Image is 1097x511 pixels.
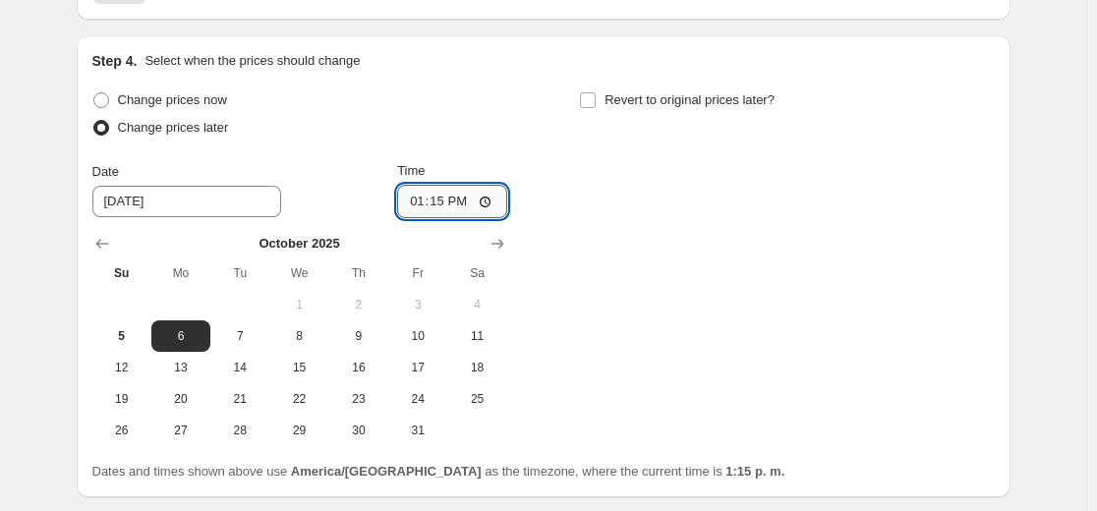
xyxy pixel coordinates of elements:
button: Wednesday October 29 2025 [269,415,328,446]
span: 5 [100,328,144,344]
span: Mo [159,265,202,281]
span: We [277,265,320,281]
span: Fr [396,265,439,281]
button: Friday October 31 2025 [388,415,447,446]
button: Sunday October 12 2025 [92,352,151,383]
button: Monday October 27 2025 [151,415,210,446]
span: 3 [396,297,439,312]
button: Wednesday October 15 2025 [269,352,328,383]
span: 8 [277,328,320,344]
button: Thursday October 23 2025 [329,383,388,415]
span: 13 [159,360,202,375]
th: Monday [151,257,210,289]
button: Today Sunday October 5 2025 [92,320,151,352]
b: America/[GEOGRAPHIC_DATA] [291,464,482,479]
span: 15 [277,360,320,375]
button: Tuesday October 21 2025 [210,383,269,415]
button: Monday October 6 2025 [151,320,210,352]
button: Saturday October 25 2025 [447,383,506,415]
span: Dates and times shown above use as the timezone, where the current time is [92,464,785,479]
span: 25 [455,391,498,407]
span: 11 [455,328,498,344]
span: 19 [100,391,144,407]
button: Wednesday October 22 2025 [269,383,328,415]
span: 30 [337,423,380,438]
span: Tu [218,265,261,281]
button: Saturday October 4 2025 [447,289,506,320]
button: Sunday October 19 2025 [92,383,151,415]
span: 20 [159,391,202,407]
button: Wednesday October 1 2025 [269,289,328,320]
span: 31 [396,423,439,438]
span: 27 [159,423,202,438]
span: Sa [455,265,498,281]
p: Select when the prices should change [144,51,360,71]
b: 1:15 p. m. [725,464,784,479]
span: 17 [396,360,439,375]
span: Change prices later [118,120,229,135]
span: 22 [277,391,320,407]
th: Saturday [447,257,506,289]
span: 7 [218,328,261,344]
span: 18 [455,360,498,375]
span: 14 [218,360,261,375]
th: Tuesday [210,257,269,289]
th: Sunday [92,257,151,289]
button: Thursday October 9 2025 [329,320,388,352]
button: Show previous month, September 2025 [88,230,116,257]
span: Revert to original prices later? [605,92,775,107]
span: 6 [159,328,202,344]
span: 21 [218,391,261,407]
input: 10/5/2025 [92,186,281,217]
span: Change prices now [118,92,227,107]
span: 2 [337,297,380,312]
button: Saturday October 18 2025 [447,352,506,383]
button: Thursday October 16 2025 [329,352,388,383]
button: Sunday October 26 2025 [92,415,151,446]
th: Friday [388,257,447,289]
th: Thursday [329,257,388,289]
button: Wednesday October 8 2025 [269,320,328,352]
span: 26 [100,423,144,438]
input: 12:00 [397,185,507,218]
button: Friday October 24 2025 [388,383,447,415]
button: Monday October 13 2025 [151,352,210,383]
span: 12 [100,360,144,375]
button: Friday October 3 2025 [388,289,447,320]
button: Saturday October 11 2025 [447,320,506,352]
span: 24 [396,391,439,407]
button: Friday October 17 2025 [388,352,447,383]
span: Date [92,164,119,179]
span: Su [100,265,144,281]
span: Th [337,265,380,281]
button: Thursday October 2 2025 [329,289,388,320]
button: Tuesday October 14 2025 [210,352,269,383]
span: 1 [277,297,320,312]
span: 9 [337,328,380,344]
button: Friday October 10 2025 [388,320,447,352]
span: 23 [337,391,380,407]
h2: Step 4. [92,51,138,71]
th: Wednesday [269,257,328,289]
span: 29 [277,423,320,438]
button: Monday October 20 2025 [151,383,210,415]
span: 16 [337,360,380,375]
span: 4 [455,297,498,312]
span: Time [397,163,425,178]
span: 28 [218,423,261,438]
button: Show next month, November 2025 [484,230,511,257]
button: Tuesday October 7 2025 [210,320,269,352]
button: Tuesday October 28 2025 [210,415,269,446]
span: 10 [396,328,439,344]
button: Thursday October 30 2025 [329,415,388,446]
